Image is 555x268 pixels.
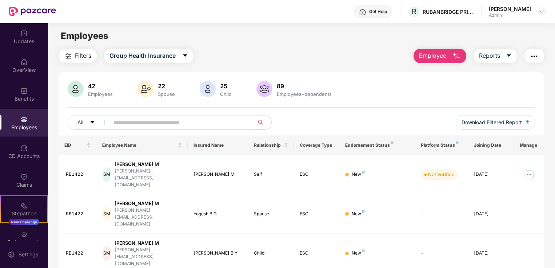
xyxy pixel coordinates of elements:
div: Admin [489,12,531,18]
div: Employees [87,91,114,97]
span: Filters [75,51,91,60]
span: All [77,118,83,126]
div: Platform Status [421,142,462,148]
div: [DATE] [474,211,508,218]
div: [PERSON_NAME] M [115,161,181,168]
div: New [352,211,365,218]
img: New Pazcare Logo [9,7,56,16]
div: [PERSON_NAME] M [115,200,181,207]
span: Reports [479,51,500,60]
th: EID [59,135,96,155]
img: svg+xml;base64,PHN2ZyB4bWxucz0iaHR0cDovL3d3dy53My5vcmcvMjAwMC9zdmciIHdpZHRoPSIyMSIgaGVpZ2h0PSIyMC... [20,202,28,209]
div: Spouse [254,211,288,218]
div: Not Verified [428,171,455,178]
th: Coverage Type [294,135,339,155]
span: caret-down [90,120,95,126]
img: svg+xml;base64,PHN2ZyB4bWxucz0iaHR0cDovL3d3dy53My5vcmcvMjAwMC9zdmciIHhtbG5zOnhsaW5rPSJodHRwOi8vd3... [137,81,153,97]
button: Allcaret-down [68,115,112,130]
div: New [352,250,365,257]
img: svg+xml;base64,PHN2ZyB4bWxucz0iaHR0cDovL3d3dy53My5vcmcvMjAwMC9zdmciIHdpZHRoPSIyNCIgaGVpZ2h0PSIyNC... [530,52,539,61]
th: Employee Name [96,135,187,155]
div: [PERSON_NAME][EMAIL_ADDRESS][DOMAIN_NAME] [115,168,181,188]
div: Yogesh B G [193,211,243,218]
div: [DATE] [474,171,508,178]
span: Employees [61,31,108,41]
div: New [352,171,365,178]
div: 22 [156,82,176,90]
img: svg+xml;base64,PHN2ZyB4bWxucz0iaHR0cDovL3d3dy53My5vcmcvMjAwMC9zdmciIHdpZHRoPSI4IiBoZWlnaHQ9IjgiIH... [362,249,365,252]
th: Manage [514,135,544,155]
img: svg+xml;base64,PHN2ZyB4bWxucz0iaHR0cDovL3d3dy53My5vcmcvMjAwMC9zdmciIHdpZHRoPSI4IiBoZWlnaHQ9IjgiIH... [456,141,459,144]
img: svg+xml;base64,PHN2ZyBpZD0iRW1wbG95ZWVzIiB4bWxucz0iaHR0cDovL3d3dy53My5vcmcvMjAwMC9zdmciIHdpZHRoPS... [20,116,28,123]
div: Get Help [369,9,387,15]
img: manageButton [523,169,535,180]
div: SM [102,167,111,182]
span: caret-down [182,53,188,59]
span: caret-down [506,53,512,59]
img: svg+xml;base64,PHN2ZyB4bWxucz0iaHR0cDovL3d3dy53My5vcmcvMjAwMC9zdmciIHhtbG5zOnhsaW5rPSJodHRwOi8vd3... [526,120,529,124]
div: [PERSON_NAME] [489,5,531,12]
div: ESC [300,171,334,178]
img: svg+xml;base64,PHN2ZyB4bWxucz0iaHR0cDovL3d3dy53My5vcmcvMjAwMC9zdmciIHhtbG5zOnhsaW5rPSJodHRwOi8vd3... [200,81,216,97]
img: svg+xml;base64,PHN2ZyBpZD0iRW5kb3JzZW1lbnRzIiB4bWxucz0iaHR0cDovL3d3dy53My5vcmcvMjAwMC9zdmciIHdpZH... [20,231,28,238]
th: Joining Date [468,135,514,155]
button: Download Filtered Report [456,115,535,130]
th: Relationship [248,135,294,155]
img: svg+xml;base64,PHN2ZyBpZD0iQ0RfQWNjb3VudHMiIGRhdGEtbmFtZT0iQ0QgQWNjb3VudHMiIHhtbG5zPSJodHRwOi8vd3... [20,145,28,152]
span: search [253,119,268,125]
div: RB1422 [66,171,91,178]
div: ESC [300,211,334,218]
div: RB1422 [66,250,91,257]
div: RUBANBRIDGE PRIVATE LIMITED [423,8,474,15]
div: Employees+dependents [275,91,333,97]
button: Filters [59,49,97,63]
div: 25 [219,82,233,90]
img: svg+xml;base64,PHN2ZyBpZD0iQ2xhaW0iIHhtbG5zPSJodHRwOi8vd3d3LnczLm9yZy8yMDAwL3N2ZyIgd2lkdGg9IjIwIi... [20,173,28,180]
img: svg+xml;base64,PHN2ZyB4bWxucz0iaHR0cDovL3d3dy53My5vcmcvMjAwMC9zdmciIHdpZHRoPSIyNCIgaGVpZ2h0PSIyNC... [64,52,73,61]
img: svg+xml;base64,PHN2ZyBpZD0iSG9tZSIgeG1sbnM9Imh0dHA6Ly93d3cudzMub3JnLzIwMDAvc3ZnIiB3aWR0aD0iMjAiIG... [20,58,28,66]
img: svg+xml;base64,PHN2ZyBpZD0iU2V0dGluZy0yMHgyMCIgeG1sbnM9Imh0dHA6Ly93d3cudzMub3JnLzIwMDAvc3ZnIiB3aW... [8,251,15,258]
div: Child [219,91,233,97]
div: RB1422 [66,211,91,218]
img: svg+xml;base64,PHN2ZyB4bWxucz0iaHR0cDovL3d3dy53My5vcmcvMjAwMC9zdmciIHdpZHRoPSI4IiBoZWlnaHQ9IjgiIH... [391,141,394,144]
div: New Challenge [9,219,39,225]
div: Self [254,171,288,178]
span: EID [64,142,85,148]
img: svg+xml;base64,PHN2ZyB4bWxucz0iaHR0cDovL3d3dy53My5vcmcvMjAwMC9zdmciIHhtbG5zOnhsaW5rPSJodHRwOi8vd3... [68,81,84,97]
img: svg+xml;base64,PHN2ZyB4bWxucz0iaHR0cDovL3d3dy53My5vcmcvMjAwMC9zdmciIHdpZHRoPSI4IiBoZWlnaHQ9IjgiIH... [362,210,365,213]
div: [PERSON_NAME][EMAIL_ADDRESS][DOMAIN_NAME] [115,207,181,228]
div: 42 [87,82,114,90]
span: Relationship [254,142,282,148]
div: SM [102,207,111,221]
span: Employee [419,51,446,60]
button: Group Health Insurancecaret-down [104,49,193,63]
button: search [253,115,272,130]
button: Employee [414,49,466,63]
img: svg+xml;base64,PHN2ZyBpZD0iRHJvcGRvd24tMzJ4MzIiIHhtbG5zPSJodHRwOi8vd3d3LnczLm9yZy8yMDAwL3N2ZyIgd2... [539,9,545,15]
div: [PERSON_NAME] B Y [193,250,243,257]
div: Endorsement Status [345,142,410,148]
div: [PERSON_NAME][EMAIL_ADDRESS][DOMAIN_NAME] [115,247,181,267]
img: svg+xml;base64,PHN2ZyBpZD0iVXBkYXRlZCIgeG1sbnM9Imh0dHA6Ly93d3cudzMub3JnLzIwMDAvc3ZnIiB3aWR0aD0iMj... [20,30,28,37]
th: Insured Name [188,135,248,155]
button: Reportscaret-down [474,49,517,63]
img: svg+xml;base64,PHN2ZyB4bWxucz0iaHR0cDovL3d3dy53My5vcmcvMjAwMC9zdmciIHhtbG5zOnhsaW5rPSJodHRwOi8vd3... [452,52,461,61]
span: Download Filtered Report [462,118,522,126]
span: R [412,7,416,16]
div: Child [254,250,288,257]
td: - [415,194,468,234]
div: 89 [275,82,333,90]
div: [PERSON_NAME] M [193,171,243,178]
span: Employee Name [102,142,176,148]
div: [PERSON_NAME] M [115,240,181,247]
div: [DATE] [474,250,508,257]
img: svg+xml;base64,PHN2ZyB4bWxucz0iaHR0cDovL3d3dy53My5vcmcvMjAwMC9zdmciIHdpZHRoPSI4IiBoZWlnaHQ9IjgiIH... [362,171,365,174]
div: Spouse [156,91,176,97]
img: svg+xml;base64,PHN2ZyB4bWxucz0iaHR0cDovL3d3dy53My5vcmcvMjAwMC9zdmciIHhtbG5zOnhsaW5rPSJodHRwOi8vd3... [256,81,272,97]
img: svg+xml;base64,PHN2ZyBpZD0iQmVuZWZpdHMiIHhtbG5zPSJodHRwOi8vd3d3LnczLm9yZy8yMDAwL3N2ZyIgd2lkdGg9Ij... [20,87,28,94]
img: svg+xml;base64,PHN2ZyBpZD0iSGVscC0zMngzMiIgeG1sbnM9Imh0dHA6Ly93d3cudzMub3JnLzIwMDAvc3ZnIiB3aWR0aD... [359,9,366,16]
div: Settings [16,251,40,258]
div: ESC [300,250,334,257]
div: Stepathon [1,210,47,217]
span: Group Health Insurance [109,51,176,60]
